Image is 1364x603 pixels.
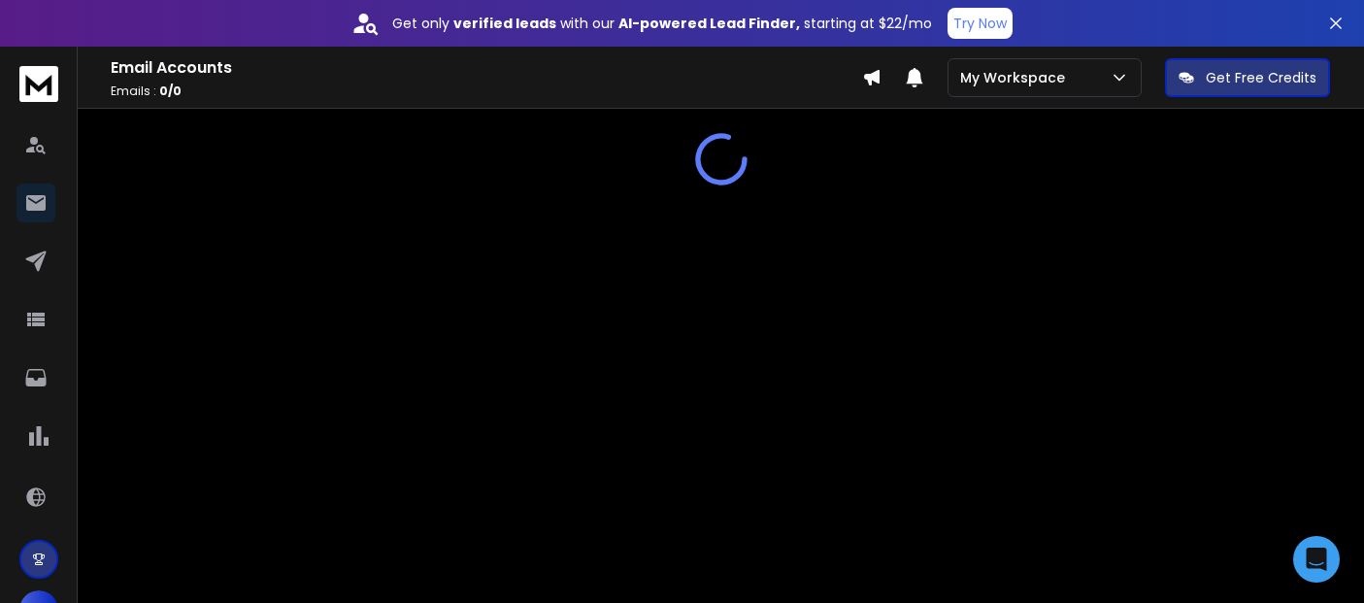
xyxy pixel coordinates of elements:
p: My Workspace [960,68,1073,87]
h1: Email Accounts [111,56,862,80]
p: Emails : [111,84,862,99]
button: Try Now [948,8,1013,39]
p: Get only with our starting at $22/mo [392,14,932,33]
span: 0 / 0 [159,83,182,99]
strong: AI-powered Lead Finder, [618,14,800,33]
div: Open Intercom Messenger [1293,536,1340,583]
p: Try Now [953,14,1007,33]
strong: verified leads [453,14,556,33]
p: Get Free Credits [1206,68,1316,87]
img: logo [19,66,58,102]
button: Get Free Credits [1165,58,1330,97]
